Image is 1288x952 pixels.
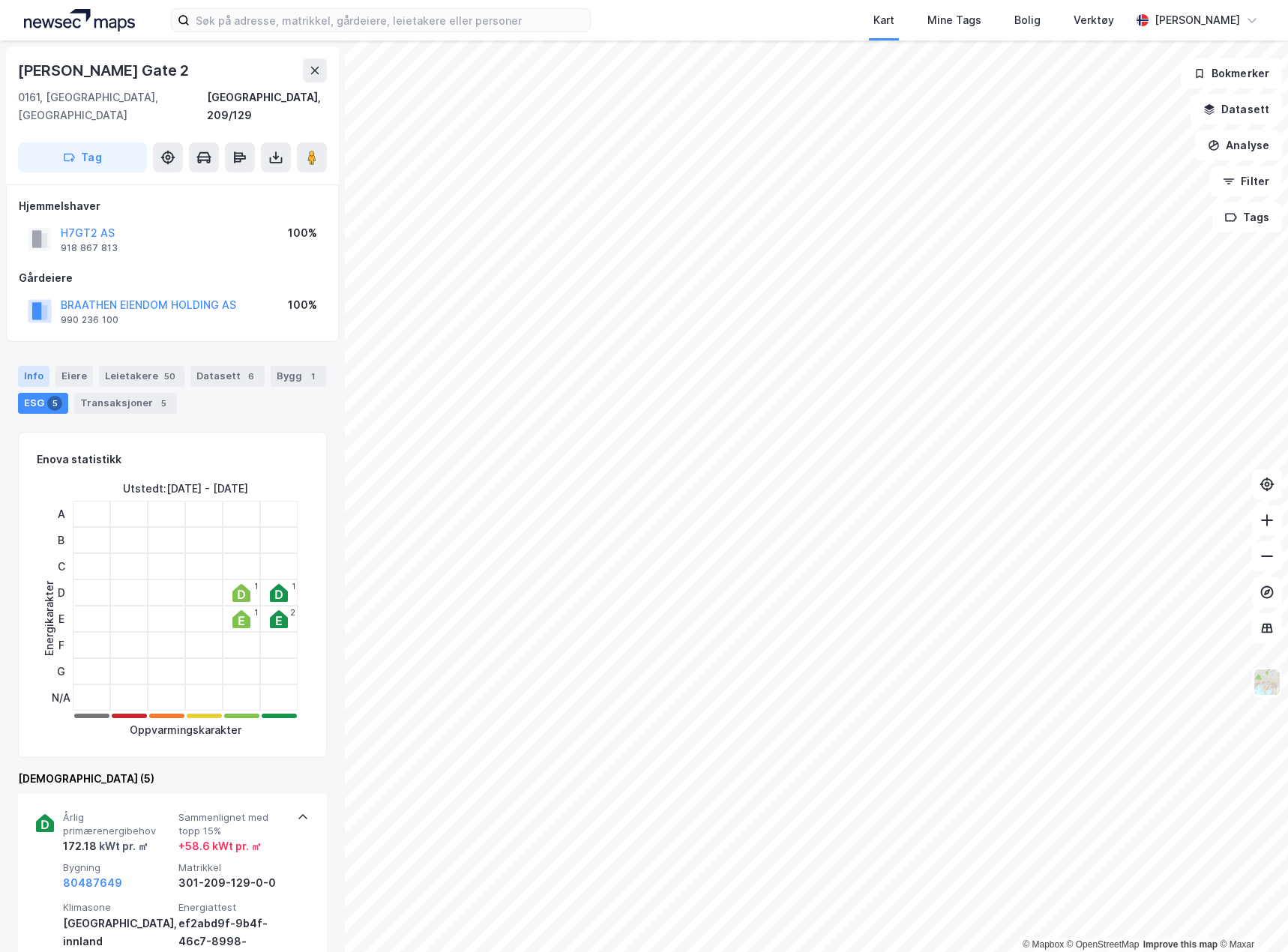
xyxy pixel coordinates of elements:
[52,606,70,632] div: E
[244,369,259,384] div: 6
[40,581,58,656] div: Energikarakter
[52,579,70,606] div: D
[178,861,288,874] span: Matrikkel
[130,721,241,739] div: Oppvarmingskarakter
[18,366,49,387] div: Info
[55,366,93,387] div: Eiere
[178,874,288,892] div: 301-209-129-0-0
[1181,58,1282,88] button: Bokmerker
[292,582,295,591] div: 1
[18,142,147,172] button: Tag
[305,369,320,384] div: 1
[1014,11,1041,29] div: Bolig
[99,366,184,387] div: Leietakere
[61,314,118,326] div: 990 236 100
[24,9,135,31] img: logo.a4113a55bc3d86da70a041830d287a7e.svg
[1213,880,1288,952] iframe: Chat Widget
[52,684,70,711] div: N/A
[156,396,171,411] div: 5
[63,861,172,874] span: Bygning
[97,837,148,855] div: kWt pr. ㎡
[288,224,317,242] div: 100%
[1210,166,1282,196] button: Filter
[52,632,70,658] div: F
[1212,202,1282,232] button: Tags
[19,269,326,287] div: Gårdeiere
[18,770,327,788] div: [DEMOGRAPHIC_DATA] (5)
[290,608,295,617] div: 2
[190,366,265,387] div: Datasett
[207,88,327,124] div: [GEOGRAPHIC_DATA], 209/129
[178,811,288,837] span: Sammenlignet med topp 15%
[254,608,258,617] div: 1
[18,58,192,82] div: [PERSON_NAME] Gate 2
[63,915,172,951] div: [GEOGRAPHIC_DATA], innland
[254,582,258,591] div: 1
[1191,94,1282,124] button: Datasett
[63,901,172,914] span: Klimasone
[1155,11,1240,29] div: [PERSON_NAME]
[1143,939,1218,950] a: Improve this map
[873,11,894,29] div: Kart
[52,553,70,579] div: C
[1023,939,1064,950] a: Mapbox
[74,393,177,414] div: Transaksjoner
[61,242,118,254] div: 918 867 813
[63,811,172,837] span: Årlig primærenergibehov
[288,296,317,314] div: 100%
[123,480,248,498] div: Utstedt : [DATE] - [DATE]
[1074,11,1114,29] div: Verktøy
[19,197,326,215] div: Hjemmelshaver
[1067,939,1140,950] a: OpenStreetMap
[271,366,326,387] div: Bygg
[18,88,207,124] div: 0161, [GEOGRAPHIC_DATA], [GEOGRAPHIC_DATA]
[52,501,70,527] div: A
[37,451,121,469] div: Enova statistikk
[161,369,178,384] div: 50
[47,396,62,411] div: 5
[178,837,262,855] div: + 58.6 kWt pr. ㎡
[927,11,981,29] div: Mine Tags
[190,9,590,31] input: Søk på adresse, matrikkel, gårdeiere, leietakere eller personer
[63,837,148,855] div: 172.18
[1195,130,1282,160] button: Analyse
[18,393,68,414] div: ESG
[52,658,70,684] div: G
[63,874,122,892] button: 80487649
[178,901,288,914] span: Energiattest
[52,527,70,553] div: B
[1253,668,1281,696] img: Z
